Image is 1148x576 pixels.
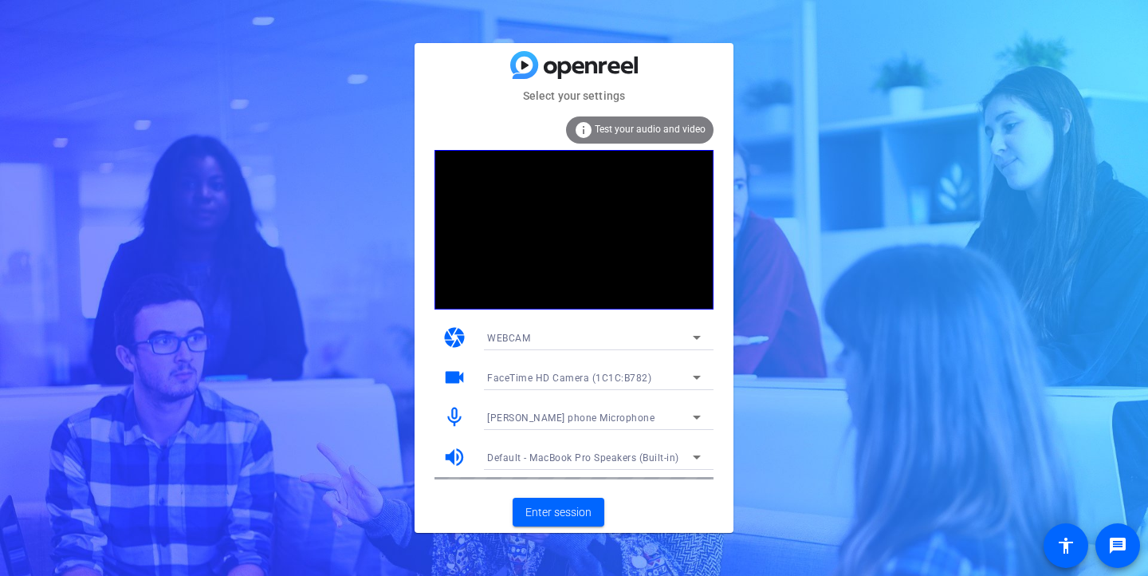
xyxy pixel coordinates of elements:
mat-card-subtitle: Select your settings [415,87,733,105]
mat-icon: message [1108,536,1127,555]
mat-icon: volume_up [442,445,466,469]
mat-icon: info [574,120,593,140]
mat-icon: mic_none [442,405,466,429]
button: Enter session [513,498,604,527]
mat-icon: videocam [442,365,466,389]
mat-icon: accessibility [1056,536,1075,555]
img: blue-gradient.svg [510,51,638,79]
span: Test your audio and video [595,124,706,135]
mat-icon: camera [442,325,466,349]
span: FaceTime HD Camera (1C1C:B782) [487,373,651,384]
span: [PERSON_NAME] phone Microphone [487,412,655,424]
span: Enter session [525,504,592,521]
span: Default - MacBook Pro Speakers (Built-in) [487,452,679,464]
span: WEBCAM [487,333,530,344]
